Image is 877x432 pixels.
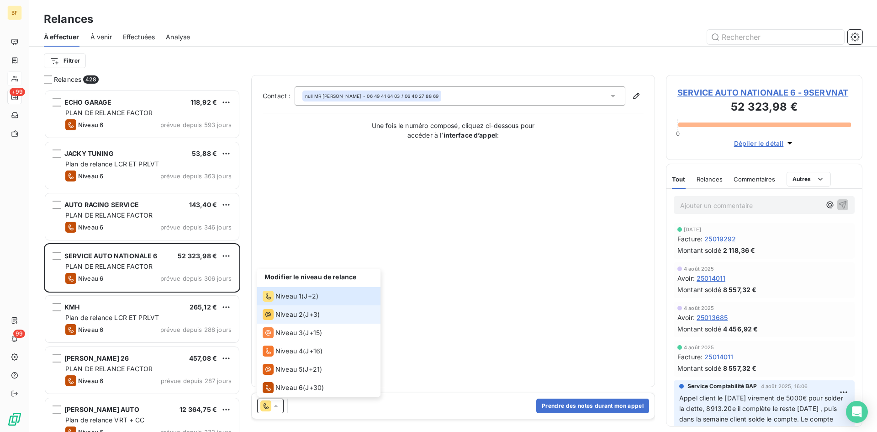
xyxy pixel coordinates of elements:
span: Facture : [677,234,703,244]
span: Plan de relance VRT + CC [65,416,145,424]
span: 4 août 2025 [684,345,714,350]
span: PLAN DE RELANCE FACTOR [65,365,153,373]
span: Niveau 2 [275,310,303,319]
button: Prendre des notes durant mon appel [536,399,649,413]
span: prévue depuis 288 jours [160,326,232,333]
h3: 52 323,98 € [677,99,851,117]
span: KMH [64,303,79,311]
span: 25014011 [704,352,733,362]
span: Effectuées [123,32,155,42]
span: J+16 ) [305,347,322,356]
div: ( [263,327,322,338]
span: Niveau 6 [78,224,103,231]
span: PLAN DE RELANCE FACTOR [65,109,153,117]
span: JACKY TUNING [64,149,114,157]
span: Tout [672,176,686,183]
span: 12 364,75 € [180,405,217,413]
span: J+2 ) [304,292,318,301]
span: 8 557,32 € [723,363,757,373]
span: null MR [PERSON_NAME] [305,93,361,99]
span: 4 août 2025, 16:06 [761,384,808,389]
span: Avoir : [677,313,695,322]
div: BF [7,5,22,20]
span: Niveau 5 [275,365,302,374]
span: J+30 ) [305,383,324,392]
span: Analyse [166,32,190,42]
span: J+15 ) [305,328,322,337]
div: ( [263,291,318,302]
span: Déplier le détail [734,139,784,148]
span: 143,40 € [189,201,217,208]
span: 4 456,92 € [723,324,758,334]
span: Niveau 6 [78,172,103,180]
span: ECHO GARAGE [64,98,112,106]
span: Montant soldé [677,363,721,373]
span: 118,92 € [190,98,217,106]
div: ( [263,382,324,393]
p: Une fois le numéro composé, cliquez ci-dessous pour accéder à l’ : [362,121,544,140]
span: prévue depuis 363 jours [160,172,232,180]
h3: Relances [44,11,93,27]
span: +99 [10,88,25,96]
span: 53,88 € [192,149,217,157]
span: Niveau 3 [275,328,303,337]
label: Contact : [263,91,295,101]
span: Plan de relance LCR ET PRLVT [65,160,159,168]
span: Service Comptabilité BAP [687,382,757,390]
span: 52 323,98 € [178,252,217,260]
span: prévue depuis 346 jours [160,224,232,231]
span: [DATE] [684,227,701,232]
div: ( [263,309,320,320]
span: 8 557,32 € [723,285,757,294]
span: 99 [13,330,25,338]
button: Autres [787,172,831,187]
span: 25014011 [697,273,725,283]
span: 4 août 2025 [684,266,714,272]
span: À effectuer [44,32,79,42]
div: ( [263,364,322,375]
span: PLAN DE RELANCE FACTOR [65,262,153,270]
span: Modifier le niveau de relance [264,273,356,281]
span: Facture : [677,352,703,362]
span: Relances [697,176,723,183]
div: Open Intercom Messenger [846,401,868,423]
span: À venir [90,32,112,42]
span: AUTO RACING SERVICE [64,201,139,208]
span: prévue depuis 306 jours [160,275,232,282]
span: Montant soldé [677,245,721,255]
button: Filtrer [44,53,86,68]
button: Déplier le détail [731,138,798,149]
span: [PERSON_NAME] 26 [64,354,129,362]
span: SERVICE AUTO NATIONALE 6 [64,252,158,260]
img: Logo LeanPay [7,412,22,427]
div: grid [44,90,240,432]
strong: interface d’appel [444,131,497,139]
span: Plan de relance LCR ET PRLVT [65,314,159,321]
span: 0 [676,130,680,137]
span: Commentaires [734,176,776,183]
span: 2 118,36 € [723,245,755,255]
span: Niveau 6 [78,326,103,333]
span: Avoir : [677,273,695,283]
span: Niveau 6 [78,275,103,282]
span: prévue depuis 287 jours [161,377,232,384]
span: Montant soldé [677,285,721,294]
div: - 06 49 41 64 03 / 06 40 27 88 69 [305,93,438,99]
span: Niveau 6 [78,377,103,384]
span: Montant soldé [677,324,721,334]
span: 265,12 € [190,303,217,311]
span: Relances [54,75,81,84]
span: Niveau 1 [275,292,301,301]
span: PLAN DE RELANCE FACTOR [65,211,153,219]
span: Niveau 6 [275,383,303,392]
div: ( [263,346,322,357]
span: 25013685 [697,313,728,322]
span: J+21 ) [305,365,322,374]
span: J+3 ) [305,310,320,319]
span: 457,08 € [189,354,217,362]
span: [PERSON_NAME] AUTO [64,405,139,413]
span: 428 [83,75,98,84]
span: Niveau 6 [78,121,103,128]
span: prévue depuis 593 jours [160,121,232,128]
span: SERVICE AUTO NATIONALE 6 - 9SERVNAT [677,86,851,99]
